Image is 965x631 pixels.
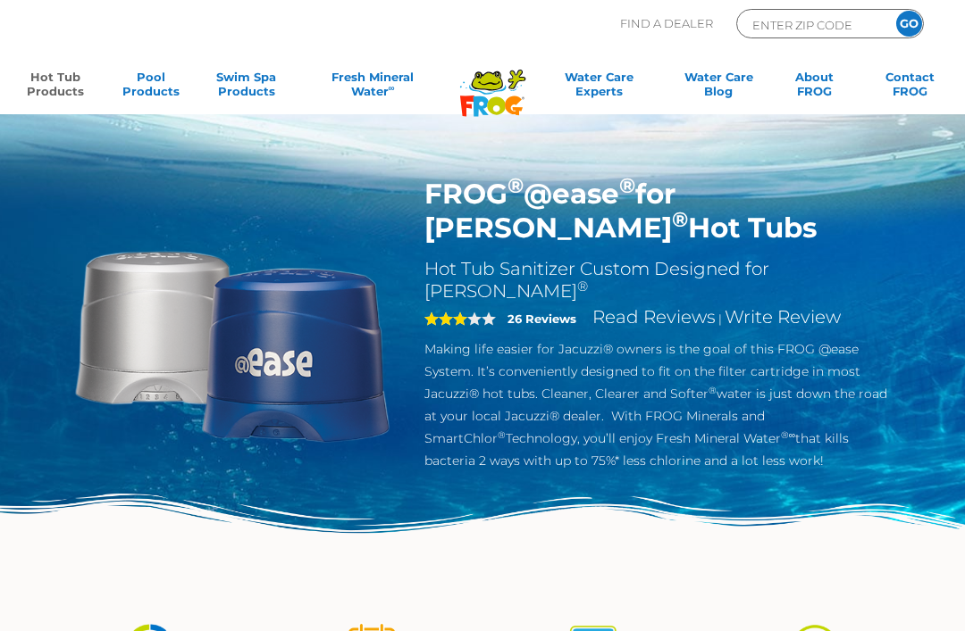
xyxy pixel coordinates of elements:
[718,311,722,326] span: |
[777,70,852,105] a: AboutFROG
[424,338,899,472] p: Making life easier for Jacuzzi® owners is the goal of this FROG @ease System. It’s conveniently d...
[619,172,635,198] sup: ®
[424,311,467,326] span: 3
[424,258,899,303] h2: Hot Tub Sanitizer Custom Designed for [PERSON_NAME]
[592,306,716,328] a: Read Reviews
[781,429,796,441] sup: ®∞
[709,385,717,396] sup: ®
[66,177,398,508] img: Sundance-cartridges-2.png
[498,429,506,441] sup: ®
[725,306,841,328] a: Write Review
[113,70,188,105] a: PoolProducts
[873,70,947,105] a: ContactFROG
[18,70,92,105] a: Hot TubProducts
[305,70,441,105] a: Fresh MineralWater∞
[424,177,899,245] h1: FROG @ease for [PERSON_NAME] Hot Tubs
[620,9,713,38] p: Find A Dealer
[508,172,524,198] sup: ®
[682,70,756,105] a: Water CareBlog
[389,83,395,93] sup: ∞
[896,11,922,37] input: GO
[672,206,688,232] sup: ®
[450,46,535,117] img: Frog Products Logo
[538,70,660,105] a: Water CareExperts
[508,311,576,326] strong: 26 Reviews
[209,70,283,105] a: Swim SpaProducts
[577,278,588,295] sup: ®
